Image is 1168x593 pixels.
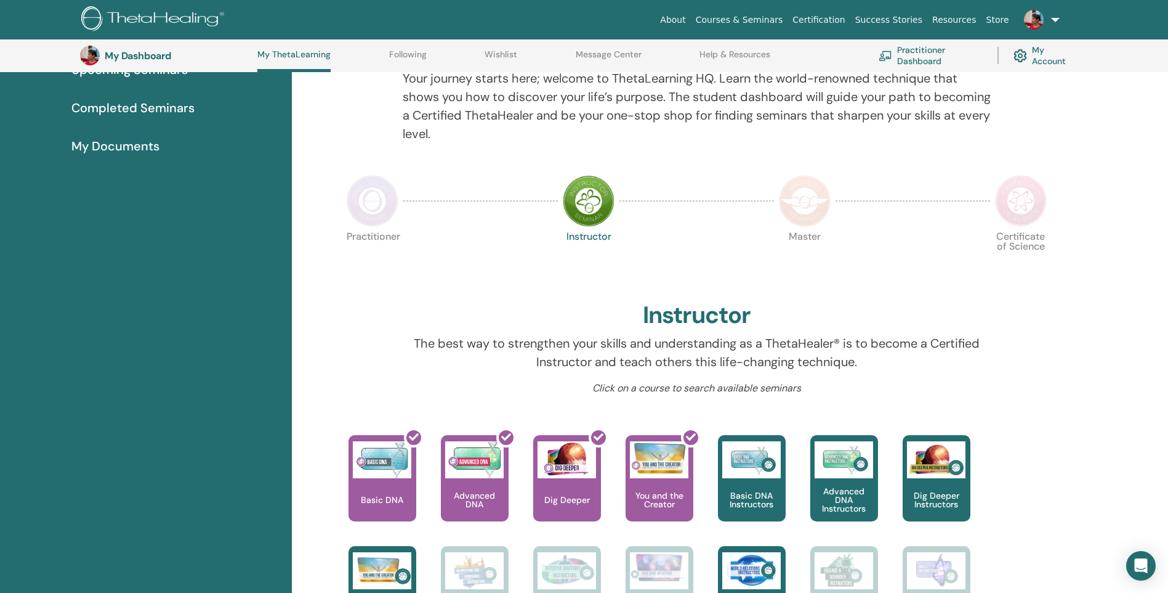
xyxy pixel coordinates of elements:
a: Advanced DNA Advanced DNA [441,435,509,546]
p: Dig Deeper Instructors [903,491,970,509]
a: Certification [787,9,850,31]
a: Dig Deeper Instructors Dig Deeper Instructors [903,435,970,546]
img: DNA 3 Instructors [907,552,965,589]
img: Disease and Disorder Instructors [815,552,873,589]
h2: Instructor [643,301,751,330]
img: You and the Creator [630,441,688,475]
p: Instructor [563,232,614,284]
img: Advanced DNA Instructors [815,441,873,478]
a: Courses & Seminars [691,9,788,31]
img: chalkboard-teacher.svg [879,51,892,60]
img: logo.png [81,6,228,34]
p: Dig Deeper [539,496,595,504]
div: Open Intercom Messenger [1126,551,1156,581]
img: You and the Creator Instructors [353,552,411,589]
img: Practitioner [347,175,398,227]
a: Basic DNA Basic DNA [348,435,416,546]
a: Store [981,9,1014,31]
a: Success Stories [850,9,927,31]
p: Your journey starts here; welcome to ThetaLearning HQ. Learn the world-renowned technique that sh... [403,69,991,143]
a: Resources [927,9,981,31]
a: You and the Creator You and the Creator [626,435,693,546]
img: default.jpg [80,46,100,65]
p: Advanced DNA [441,491,509,509]
img: Dig Deeper Instructors [907,441,965,478]
p: Click on a course to search available seminars [403,381,991,396]
a: About [655,9,690,31]
img: Master [779,175,831,227]
img: Basic DNA [353,441,411,478]
span: Completed Seminars [71,99,195,117]
p: Advanced DNA Instructors [810,487,878,513]
img: cog.svg [1013,46,1027,65]
a: Message Center [576,49,642,69]
p: You and the Creator [626,491,693,509]
a: Basic DNA Instructors Basic DNA Instructors [718,435,786,546]
p: The best way to strengthen your skills and understanding as a ThetaHealer® is to become a Certifi... [403,334,991,371]
p: Practitioner [347,232,398,284]
a: Following [389,49,427,69]
img: Certificate of Science [995,175,1047,227]
a: Advanced DNA Instructors Advanced DNA Instructors [810,435,878,546]
a: Dig Deeper Dig Deeper [533,435,601,546]
a: My ThetaLearning [257,49,331,72]
img: Basic DNA Instructors [722,441,781,478]
img: World Relations Instructors [722,552,781,589]
p: Master [779,232,831,284]
img: Dig Deeper [538,441,596,478]
h3: My Dashboard [105,50,228,62]
span: My Documents [71,137,159,155]
p: Certificate of Science [995,232,1047,284]
a: Practitioner Dashboard [879,42,983,69]
img: default.jpg [1024,10,1044,30]
a: Help & Resources [699,49,770,69]
img: Intuitive Anatomy Instructors [538,552,596,589]
img: Intuitive Child In Me Instructors [630,552,688,583]
img: Advanced DNA [445,441,504,478]
p: Basic DNA Instructors [718,491,786,509]
img: Instructor [563,175,614,227]
a: My Account [1013,42,1076,69]
a: Wishlist [485,49,517,69]
img: Manifesting and Abundance Instructors [445,552,504,589]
